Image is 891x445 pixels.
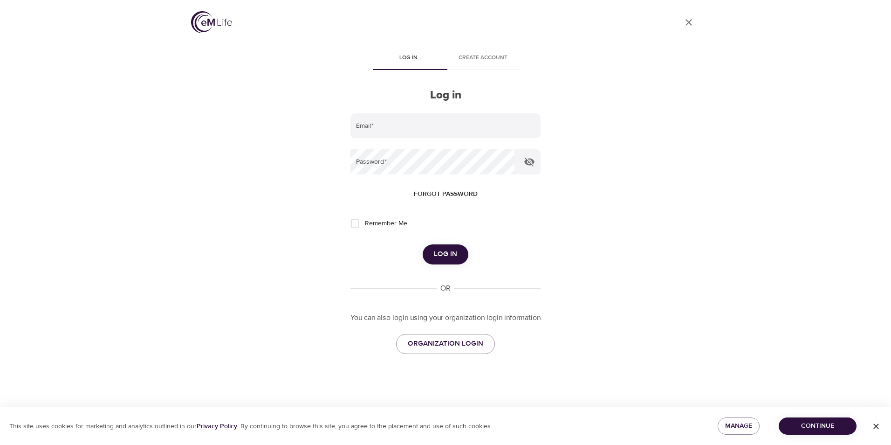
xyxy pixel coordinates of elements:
span: Continue [786,420,849,432]
p: You can also login using your organization login information [350,313,541,323]
a: Privacy Policy [197,422,237,431]
span: Forgot password [414,188,478,200]
button: Continue [779,417,857,435]
span: Log in [434,248,457,260]
span: ORGANIZATION LOGIN [408,338,483,350]
a: close [678,11,700,34]
a: ORGANIZATION LOGIN [396,334,495,354]
button: Forgot password [410,186,481,203]
div: disabled tabs example [350,48,541,70]
span: Manage [725,420,752,432]
h2: Log in [350,89,541,102]
span: Create account [451,53,514,63]
img: logo [191,11,232,33]
span: Log in [377,53,440,63]
div: OR [437,283,454,294]
span: Remember Me [365,219,407,229]
button: Manage [718,417,760,435]
button: Log in [423,244,468,264]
